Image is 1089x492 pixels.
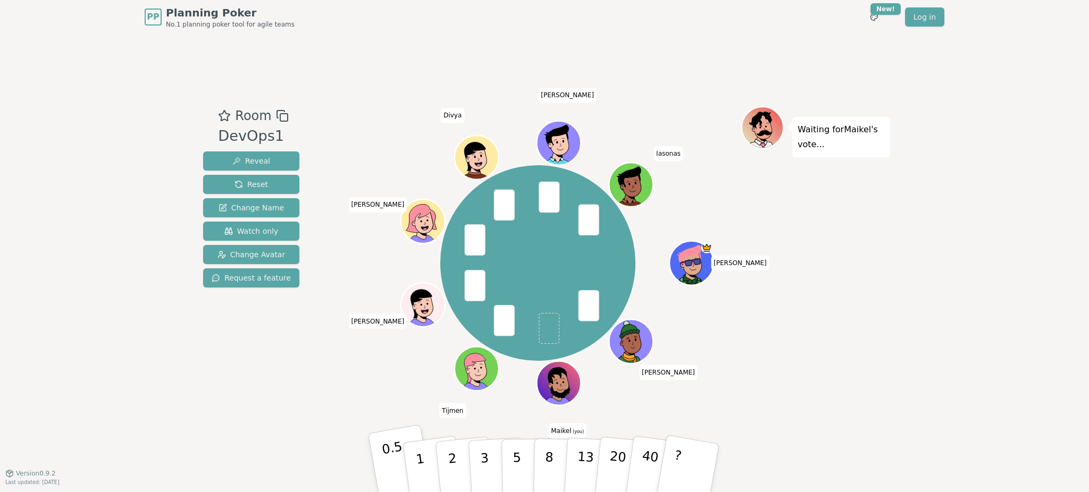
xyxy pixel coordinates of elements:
[639,365,698,380] span: Click to change your name
[203,198,299,217] button: Change Name
[234,179,268,190] span: Reset
[203,245,299,264] button: Change Avatar
[538,88,597,103] span: Click to change your name
[439,403,466,418] span: Click to change your name
[870,3,901,15] div: New!
[203,222,299,241] button: Watch only
[145,5,295,29] a: PPPlanning PokerNo.1 planning poker tool for agile teams
[538,362,580,404] button: Click to change your avatar
[16,469,56,478] span: Version 0.9.2
[203,175,299,194] button: Reset
[218,106,231,125] button: Add as favourite
[166,20,295,29] span: No.1 planning poker tool for agile teams
[5,479,60,485] span: Last updated: [DATE]
[701,242,713,253] span: Martin is the host
[235,106,271,125] span: Room
[203,151,299,171] button: Reveal
[203,268,299,287] button: Request a feature
[548,423,587,438] span: Click to change your name
[654,146,683,161] span: Click to change your name
[232,156,270,166] span: Reveal
[147,11,159,23] span: PP
[572,429,584,434] span: (you)
[798,122,885,152] p: Waiting for Maikel 's vote...
[349,197,407,212] span: Click to change your name
[349,314,407,329] span: Click to change your name
[217,249,286,260] span: Change Avatar
[865,7,884,27] button: New!
[5,469,56,478] button: Version0.9.2
[224,226,279,236] span: Watch only
[905,7,944,27] a: Log in
[219,202,284,213] span: Change Name
[441,108,464,123] span: Click to change your name
[218,125,288,147] div: DevOps1
[212,273,291,283] span: Request a feature
[711,256,769,270] span: Click to change your name
[166,5,295,20] span: Planning Poker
